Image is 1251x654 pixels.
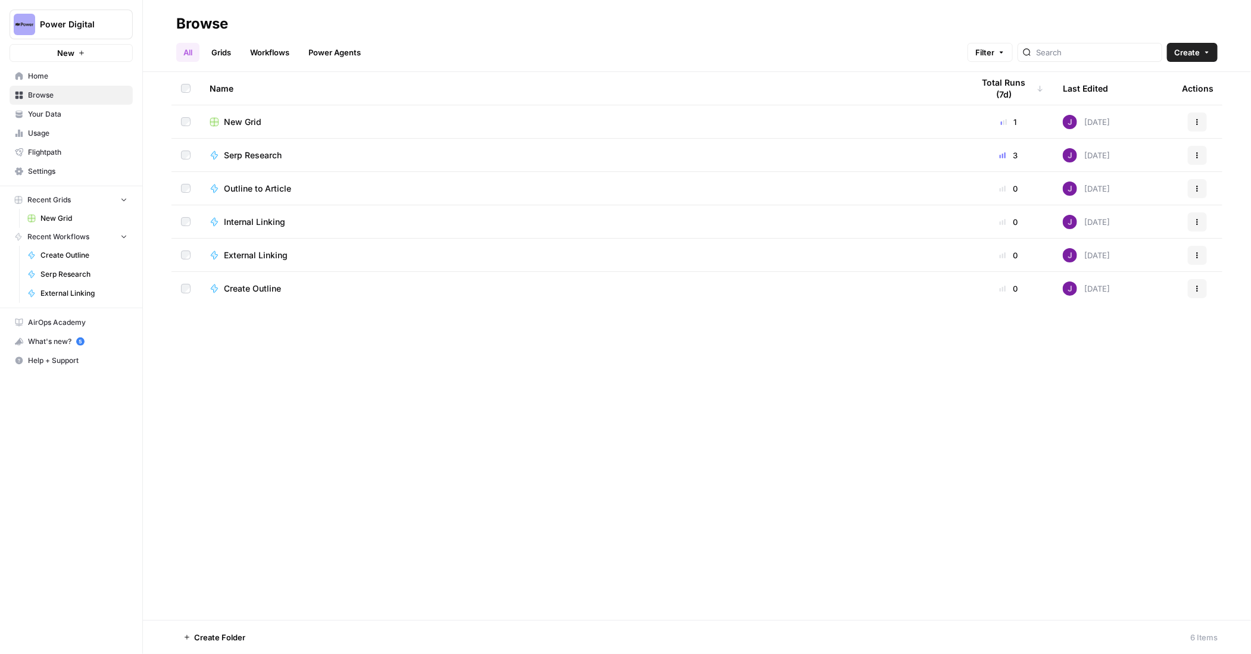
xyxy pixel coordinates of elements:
[974,183,1044,195] div: 0
[14,14,35,35] img: Power Digital Logo
[1063,115,1110,129] div: [DATE]
[974,116,1044,128] div: 1
[28,128,127,139] span: Usage
[1063,281,1077,296] img: nj1ssy6o3lyd6ijko0eoja4aphzn
[10,105,133,124] a: Your Data
[210,249,954,261] a: External Linking
[10,143,133,162] a: Flightpath
[40,269,127,280] span: Serp Research
[968,43,1013,62] button: Filter
[10,44,133,62] button: New
[22,246,133,265] a: Create Outline
[28,166,127,177] span: Settings
[224,149,282,161] span: Serp Research
[210,283,954,295] a: Create Outline
[1182,72,1213,105] div: Actions
[10,10,133,39] button: Workspace: Power Digital
[974,149,1044,161] div: 3
[10,333,132,351] div: What's new?
[10,313,133,332] a: AirOps Academy
[40,250,127,261] span: Create Outline
[28,355,127,366] span: Help + Support
[1063,215,1110,229] div: [DATE]
[40,18,112,30] span: Power Digital
[10,351,133,370] button: Help + Support
[10,228,133,246] button: Recent Workflows
[1190,631,1218,643] div: 6 Items
[10,162,133,181] a: Settings
[204,43,238,62] a: Grids
[40,213,127,224] span: New Grid
[22,284,133,303] a: External Linking
[76,337,85,346] a: 5
[210,149,954,161] a: Serp Research
[27,231,89,242] span: Recent Workflows
[10,332,133,351] button: What's new? 5
[1063,281,1110,296] div: [DATE]
[10,191,133,209] button: Recent Grids
[210,72,954,105] div: Name
[22,209,133,228] a: New Grid
[224,216,285,228] span: Internal Linking
[22,265,133,284] a: Serp Research
[1036,46,1157,58] input: Search
[1063,115,1077,129] img: nj1ssy6o3lyd6ijko0eoja4aphzn
[1063,182,1077,196] img: nj1ssy6o3lyd6ijko0eoja4aphzn
[974,249,1044,261] div: 0
[975,46,994,58] span: Filter
[57,47,74,59] span: New
[28,147,127,158] span: Flightpath
[28,317,127,328] span: AirOps Academy
[28,90,127,101] span: Browse
[224,116,261,128] span: New Grid
[40,288,127,299] span: External Linking
[28,71,127,82] span: Home
[210,116,954,128] a: New Grid
[176,43,199,62] a: All
[1063,72,1108,105] div: Last Edited
[176,14,228,33] div: Browse
[27,195,71,205] span: Recent Grids
[1167,43,1218,62] button: Create
[10,67,133,86] a: Home
[10,86,133,105] a: Browse
[1063,248,1077,262] img: nj1ssy6o3lyd6ijko0eoja4aphzn
[176,628,252,647] button: Create Folder
[974,216,1044,228] div: 0
[243,43,297,62] a: Workflows
[28,109,127,120] span: Your Data
[224,183,291,195] span: Outline to Article
[210,216,954,228] a: Internal Linking
[210,183,954,195] a: Outline to Article
[10,124,133,143] a: Usage
[1063,215,1077,229] img: nj1ssy6o3lyd6ijko0eoja4aphzn
[1063,148,1077,162] img: nj1ssy6o3lyd6ijko0eoja4aphzn
[301,43,368,62] a: Power Agents
[1063,148,1110,162] div: [DATE]
[194,631,245,643] span: Create Folder
[79,339,82,345] text: 5
[224,283,281,295] span: Create Outline
[1063,248,1110,262] div: [DATE]
[974,72,1044,105] div: Total Runs (7d)
[1063,182,1110,196] div: [DATE]
[974,283,1044,295] div: 0
[1174,46,1200,58] span: Create
[224,249,288,261] span: External Linking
